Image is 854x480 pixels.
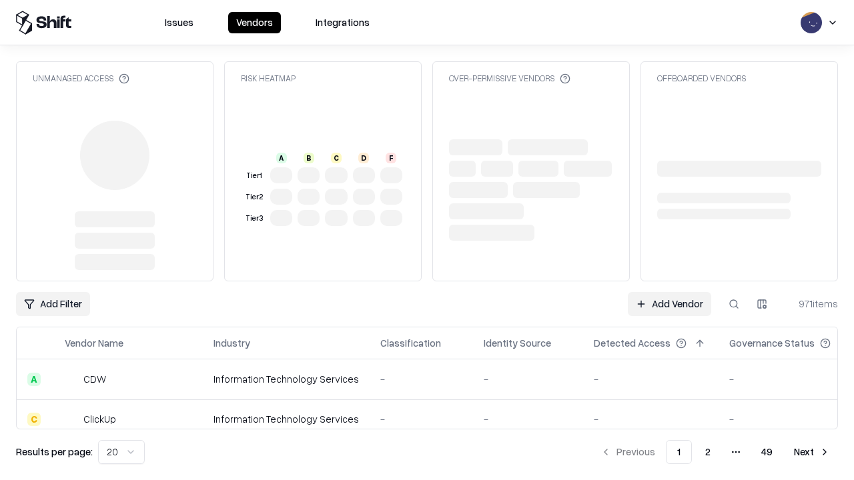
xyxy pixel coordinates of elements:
div: D [358,153,369,163]
div: Tier 1 [244,170,265,181]
div: Unmanaged Access [33,73,129,84]
button: Integrations [308,12,378,33]
div: A [276,153,287,163]
button: Add Filter [16,292,90,316]
div: A [27,373,41,386]
button: 2 [695,440,721,464]
div: Over-Permissive Vendors [449,73,570,84]
div: - [484,372,572,386]
button: 49 [751,440,783,464]
div: - [380,372,462,386]
button: Next [786,440,838,464]
a: Add Vendor [628,292,711,316]
div: ClickUp [83,412,116,426]
div: - [729,372,852,386]
div: Information Technology Services [213,412,359,426]
div: C [331,153,342,163]
div: 971 items [785,297,838,311]
div: Information Technology Services [213,372,359,386]
img: CDW [65,373,78,386]
img: ClickUp [65,413,78,426]
div: Classification [380,336,441,350]
div: Governance Status [729,336,815,350]
div: Detected Access [594,336,671,350]
div: - [594,412,708,426]
div: Identity Source [484,336,551,350]
div: B [304,153,314,163]
div: - [594,372,708,386]
div: - [484,412,572,426]
div: - [729,412,852,426]
div: Vendor Name [65,336,123,350]
div: Risk Heatmap [241,73,296,84]
div: - [380,412,462,426]
div: Offboarded Vendors [657,73,746,84]
div: Tier 3 [244,213,265,224]
p: Results per page: [16,445,93,459]
div: C [27,413,41,426]
nav: pagination [592,440,838,464]
div: F [386,153,396,163]
div: CDW [83,372,106,386]
button: 1 [666,440,692,464]
div: Industry [213,336,250,350]
button: Vendors [228,12,281,33]
div: Tier 2 [244,191,265,203]
button: Issues [157,12,201,33]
